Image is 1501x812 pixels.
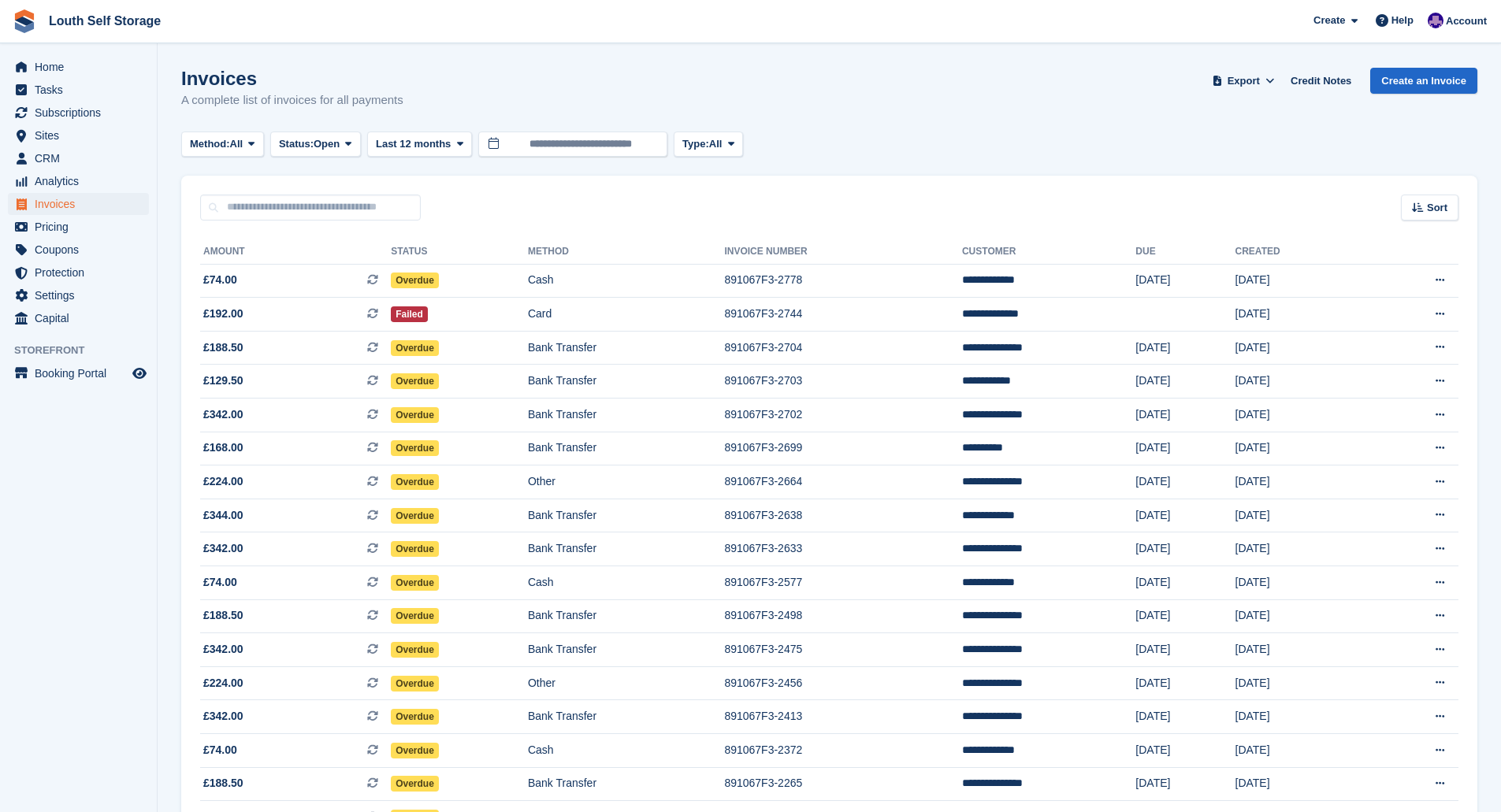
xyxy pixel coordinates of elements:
td: 891067F3-2577 [724,566,962,600]
td: [DATE] [1235,734,1365,768]
span: Pricing [35,216,129,238]
span: Overdue [391,575,439,591]
td: Bank Transfer [528,331,724,365]
td: [DATE] [1235,399,1365,432]
span: Capital [35,307,129,329]
td: Bank Transfer [528,700,724,734]
span: Type: [682,136,709,152]
td: 891067F3-2704 [724,331,962,365]
td: [DATE] [1135,599,1235,633]
span: Subscriptions [35,102,129,124]
span: Account [1446,13,1487,29]
th: Invoice Number [724,239,962,265]
td: [DATE] [1135,767,1235,801]
img: stora-icon-8386f47178a22dfd0bd8f6a31ec36ba5ce8667c1dd55bd0f319d3a0aa187defe.svg [13,9,36,33]
td: Bank Transfer [528,532,724,566]
td: 891067F3-2664 [724,465,962,499]
span: Overdue [391,709,439,725]
td: [DATE] [1235,499,1365,532]
span: Overdue [391,541,439,557]
td: [DATE] [1135,633,1235,667]
span: Settings [35,284,129,306]
td: Other [528,666,724,700]
td: [DATE] [1235,264,1365,298]
td: [DATE] [1135,700,1235,734]
a: Preview store [130,364,149,383]
td: Bank Transfer [528,633,724,667]
th: Amount [200,239,391,265]
span: Overdue [391,440,439,456]
td: 891067F3-2778 [724,264,962,298]
button: Status: Open [270,132,361,158]
span: Export [1228,73,1260,89]
span: Analytics [35,170,129,192]
td: [DATE] [1235,365,1365,399]
span: All [230,136,243,152]
td: 891067F3-2638 [724,499,962,532]
span: Overdue [391,608,439,624]
button: Method: All [181,132,264,158]
span: Overdue [391,373,439,389]
span: All [709,136,723,152]
td: [DATE] [1135,499,1235,532]
td: [DATE] [1135,666,1235,700]
td: 891067F3-2498 [724,599,962,633]
td: 891067F3-2475 [724,633,962,667]
span: Last 12 months [376,136,451,152]
span: £129.50 [203,373,243,389]
a: menu [8,239,149,261]
td: Cash [528,264,724,298]
td: [DATE] [1135,399,1235,432]
span: £74.00 [203,574,237,591]
a: menu [8,261,149,284]
td: 891067F3-2703 [724,365,962,399]
span: Invoices [35,193,129,215]
td: Card [528,298,724,332]
span: £168.00 [203,439,243,456]
span: CRM [35,147,129,169]
td: [DATE] [1235,432,1365,465]
td: [DATE] [1135,566,1235,600]
span: Overdue [391,508,439,524]
td: [DATE] [1135,331,1235,365]
td: Cash [528,566,724,600]
th: Created [1235,239,1365,265]
a: menu [8,170,149,192]
span: £188.50 [203,339,243,356]
span: Status: [279,136,314,152]
span: £342.00 [203,540,243,557]
span: Create [1313,13,1345,28]
td: Bank Transfer [528,499,724,532]
span: Storefront [14,343,157,358]
td: [DATE] [1135,264,1235,298]
td: 891067F3-2699 [724,432,962,465]
a: Louth Self Storage [43,8,167,34]
td: Bank Transfer [528,599,724,633]
a: Credit Notes [1284,68,1358,94]
p: A complete list of invoices for all payments [181,91,403,109]
span: £342.00 [203,708,243,725]
td: [DATE] [1235,666,1365,700]
span: Tasks [35,79,129,101]
a: menu [8,102,149,124]
td: 891067F3-2702 [724,399,962,432]
td: 891067F3-2456 [724,666,962,700]
td: [DATE] [1235,331,1365,365]
span: £342.00 [203,641,243,658]
a: Create an Invoice [1370,68,1477,94]
button: Export [1209,68,1278,94]
span: Overdue [391,273,439,288]
button: Last 12 months [367,132,472,158]
span: £192.00 [203,306,243,322]
span: Overdue [391,676,439,691]
span: Booking Portal [35,362,129,384]
td: Cash [528,734,724,768]
span: Sort [1427,200,1447,216]
td: Bank Transfer [528,399,724,432]
td: [DATE] [1235,700,1365,734]
span: Overdue [391,642,439,658]
th: Method [528,239,724,265]
td: [DATE] [1235,633,1365,667]
span: Overdue [391,474,439,490]
span: Overdue [391,407,439,423]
